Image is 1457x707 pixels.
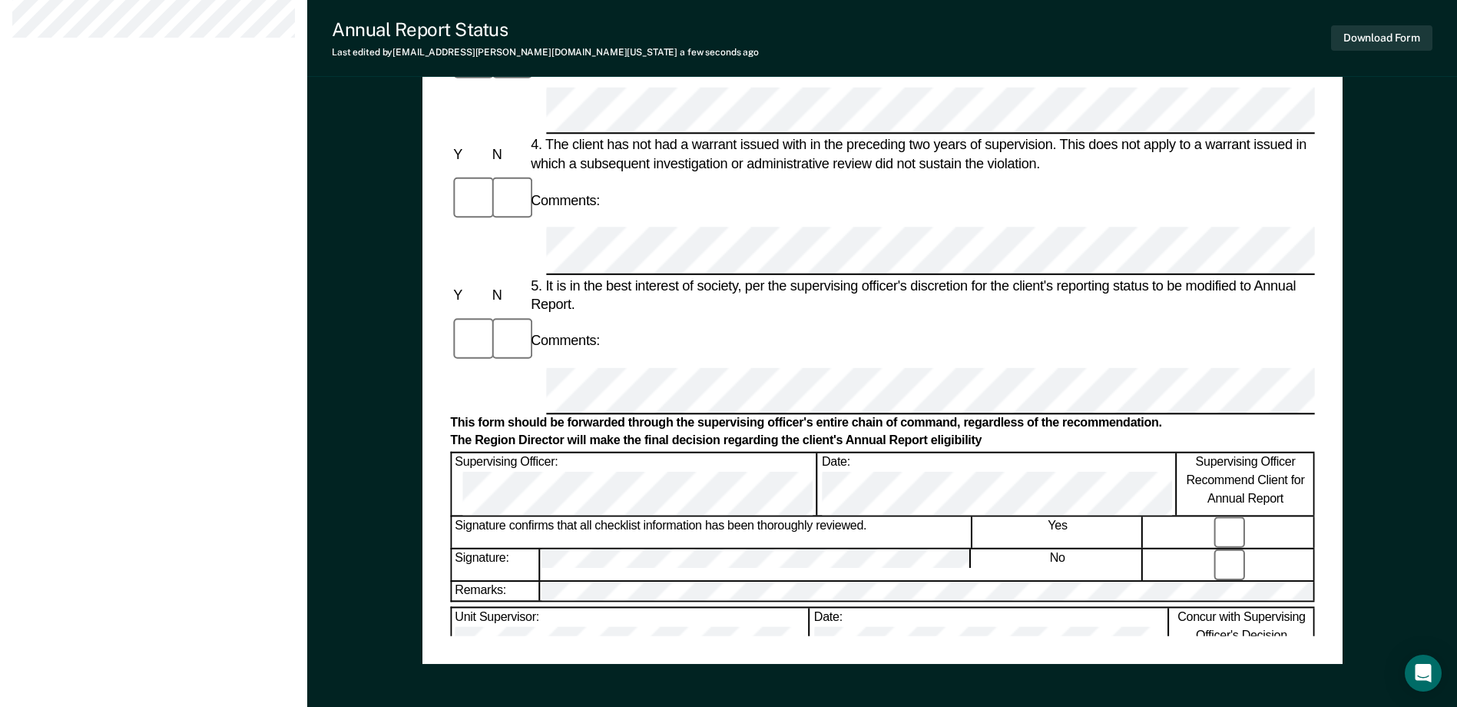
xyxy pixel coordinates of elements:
div: Yes [973,516,1143,548]
div: Y [450,285,488,304]
div: This form should be forwarded through the supervising officer's entire chain of command, regardle... [450,416,1314,432]
div: Signature confirms that all checklist information has been thoroughly reviewed. [452,516,972,548]
div: No [973,549,1143,581]
div: Unit Supervisor: [452,609,809,671]
div: 4. The client has not had a warrant issued with in the preceding two years of supervision. This d... [528,136,1315,173]
div: Date: [811,609,1168,671]
div: Concur with Supervising Officer's Decision [1170,609,1314,671]
div: Supervising Officer Recommend Client for Annual Report [1177,453,1314,515]
div: Comments: [528,191,603,210]
div: 5. It is in the best interest of society, per the supervising officer's discretion for the client... [528,276,1315,313]
div: Annual Report Status [332,18,759,41]
div: Comments: [528,331,603,350]
div: N [488,285,527,304]
div: N [488,145,527,164]
div: Open Intercom Messenger [1405,655,1442,692]
div: Last edited by [EMAIL_ADDRESS][PERSON_NAME][DOMAIN_NAME][US_STATE] [332,47,759,58]
span: a few seconds ago [680,47,759,58]
div: Date: [819,453,1176,515]
div: Supervising Officer: [452,453,817,515]
div: The Region Director will make the final decision regarding the client's Annual Report eligibility [450,433,1314,450]
button: Download Form [1331,25,1432,51]
div: Remarks: [452,583,540,602]
div: Signature: [452,549,539,581]
div: Y [450,145,488,164]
